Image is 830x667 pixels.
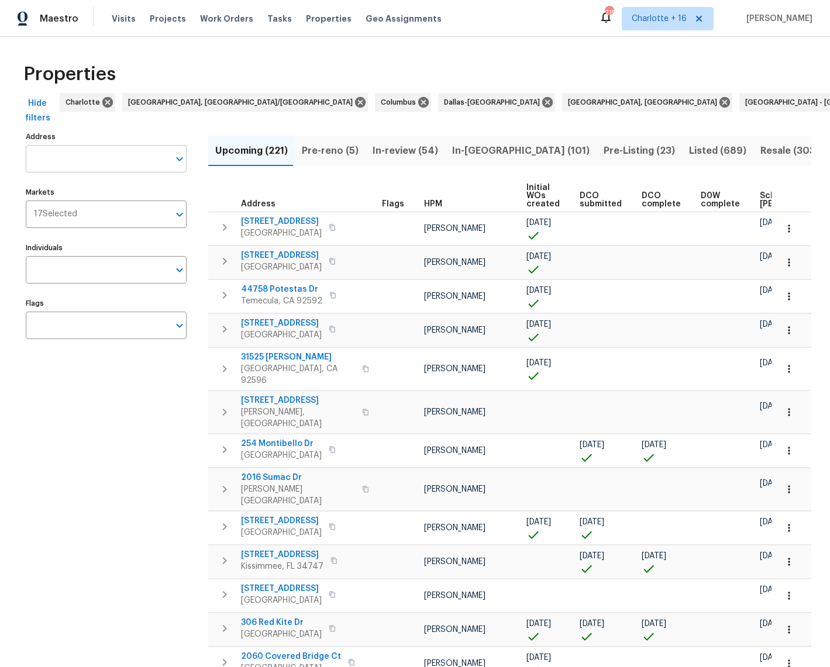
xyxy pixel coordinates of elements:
span: [DATE] [760,359,784,367]
span: [DATE] [760,479,784,488]
span: Upcoming (221) [215,143,288,159]
span: [GEOGRAPHIC_DATA] [241,450,322,461]
span: In-review (54) [373,143,438,159]
div: Charlotte [60,93,115,112]
span: [PERSON_NAME] [424,258,485,267]
span: Scheduled [PERSON_NAME] [760,192,826,208]
button: Open [171,206,188,223]
span: 306 Red Kite Dr [241,617,322,628]
label: Markets [26,189,187,196]
span: [DATE] [526,320,551,329]
label: Individuals [26,244,187,251]
span: [PERSON_NAME] [424,447,485,455]
span: Work Orders [200,13,253,25]
div: Columbus [375,93,431,112]
span: In-[GEOGRAPHIC_DATA] (101) [452,143,590,159]
span: Initial WOs created [526,184,560,208]
span: Charlotte + 16 [632,13,687,25]
span: 254 Montibello Dr [241,438,322,450]
span: [PERSON_NAME] [424,326,485,334]
span: [DATE] [760,320,784,329]
span: [DATE] [760,518,784,526]
span: Maestro [40,13,78,25]
span: [DATE] [642,441,666,449]
span: [GEOGRAPHIC_DATA], CA 92596 [241,363,355,386]
span: D0W complete [701,192,740,208]
span: [GEOGRAPHIC_DATA] [241,261,322,273]
div: 215 [605,7,613,19]
span: 44758 Potestas Dr [241,284,322,295]
span: Address [241,200,275,208]
span: [PERSON_NAME] [424,558,485,566]
span: [DATE] [580,441,604,449]
span: 2016 Sumac Dr [241,472,355,483]
span: [GEOGRAPHIC_DATA] [241,595,322,606]
span: [STREET_ADDRESS] [241,583,322,595]
span: [DATE] [760,441,784,449]
span: Hide filters [23,96,51,125]
span: [GEOGRAPHIC_DATA], [GEOGRAPHIC_DATA] [568,96,722,108]
span: [STREET_ADDRESS] [241,250,322,261]
span: 17 Selected [34,209,77,219]
span: [DATE] [760,552,784,560]
span: DCO submitted [580,192,622,208]
span: [STREET_ADDRESS] [241,549,323,561]
span: [DATE] [526,253,551,261]
div: Dallas-[GEOGRAPHIC_DATA] [438,93,555,112]
button: Open [171,317,188,334]
span: Temecula, CA 92592 [241,295,322,307]
span: [GEOGRAPHIC_DATA] [241,628,322,640]
span: [PERSON_NAME] [424,408,485,416]
label: Flags [26,300,187,307]
span: Projects [150,13,186,25]
span: [DATE] [760,402,784,410]
span: [GEOGRAPHIC_DATA] [241,527,322,538]
span: [DATE] [760,286,784,295]
span: [DATE] [526,620,551,628]
span: [DATE] [526,219,551,227]
span: Columbus [381,96,421,108]
span: Pre-reno (5) [302,143,359,159]
span: [DATE] [760,219,784,227]
span: 31525 [PERSON_NAME] [241,351,355,363]
span: [PERSON_NAME][GEOGRAPHIC_DATA] [241,483,355,507]
span: Pre-Listing (23) [604,143,675,159]
span: 2060 Covered Bridge Ct [241,651,341,662]
span: Charlotte [66,96,105,108]
span: [PERSON_NAME] [424,592,485,600]
span: [DATE] [760,620,784,628]
span: HPM [424,200,442,208]
span: [DATE] [580,620,604,628]
div: [GEOGRAPHIC_DATA], [GEOGRAPHIC_DATA] [562,93,732,112]
span: Flags [382,200,404,208]
span: [DATE] [642,552,666,560]
span: [PERSON_NAME] [424,292,485,300]
span: Listed (689) [689,143,746,159]
span: Dallas-[GEOGRAPHIC_DATA] [444,96,545,108]
span: [DATE] [526,286,551,295]
span: [GEOGRAPHIC_DATA] [241,329,322,341]
button: Open [171,262,188,278]
span: [STREET_ADDRESS] [241,216,322,227]
button: Open [171,151,188,167]
span: [DATE] [760,586,784,594]
span: [DATE] [580,518,604,526]
span: [STREET_ADDRESS] [241,395,355,406]
span: [GEOGRAPHIC_DATA] [241,227,322,239]
span: [PERSON_NAME] [424,224,485,233]
span: Properties [23,68,116,80]
div: [GEOGRAPHIC_DATA], [GEOGRAPHIC_DATA]/[GEOGRAPHIC_DATA] [122,93,368,112]
span: Geo Assignments [366,13,442,25]
span: [STREET_ADDRESS] [241,515,322,527]
label: Address [26,133,187,140]
span: [PERSON_NAME], [GEOGRAPHIC_DATA] [241,406,355,430]
span: Resale (303) [760,143,819,159]
span: [PERSON_NAME] [424,524,485,532]
span: DCO complete [642,192,681,208]
span: [GEOGRAPHIC_DATA], [GEOGRAPHIC_DATA]/[GEOGRAPHIC_DATA] [128,96,357,108]
span: [PERSON_NAME] [424,365,485,373]
button: Hide filters [19,93,56,129]
span: [DATE] [526,654,551,662]
span: [PERSON_NAME] [424,485,485,493]
span: [DATE] [526,518,551,526]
